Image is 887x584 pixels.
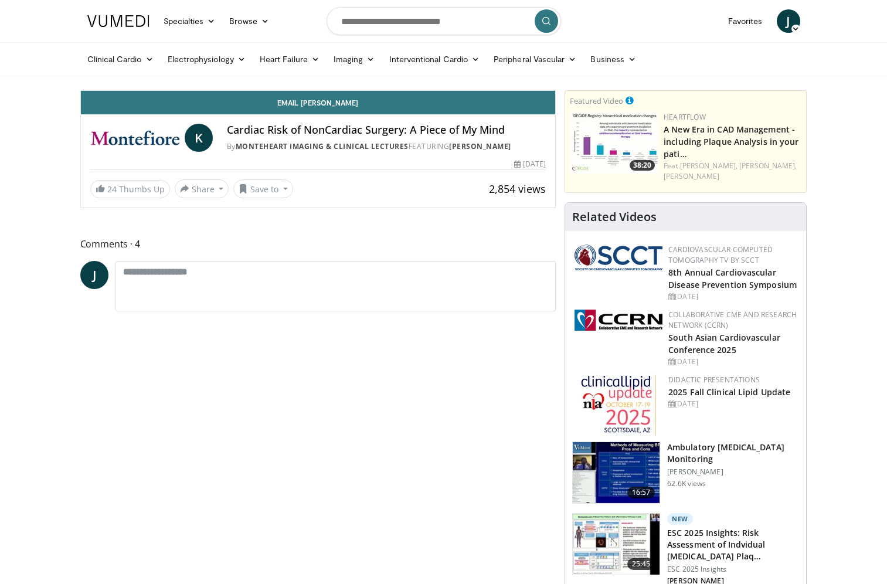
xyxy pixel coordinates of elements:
div: [DATE] [668,399,797,409]
a: Cardiovascular Computed Tomography TV by SCCT [668,245,773,265]
a: Electrophysiology [161,47,253,71]
a: Favorites [721,9,770,33]
p: New [667,513,693,525]
a: Heart Failure [253,47,327,71]
span: 24 [107,184,117,195]
span: 38:20 [630,160,655,171]
a: K [185,124,213,152]
a: A New Era in CAD Management - including Plaque Analysis in your pati… [664,124,798,159]
img: a92b9a22-396b-4790-a2bb-5028b5f4e720.150x105_q85_crop-smart_upscale.jpg [573,442,660,503]
div: Didactic Presentations [668,375,797,385]
div: [DATE] [668,291,797,302]
a: South Asian Cardiovascular Conference 2025 [668,332,780,355]
input: Search topics, interventions [327,7,561,35]
a: MonteHeart Imaging & Clinical Lectures [236,141,409,151]
img: d65bce67-f81a-47c5-b47d-7b8806b59ca8.jpg.150x105_q85_autocrop_double_scale_upscale_version-0.2.jpg [581,375,657,436]
img: MonteHeart Imaging & Clinical Lectures [90,124,180,152]
a: Browse [222,9,276,33]
div: [DATE] [514,159,546,169]
img: 06e11b97-649f-400c-ac45-dc128ad7bcb1.150x105_q85_crop-smart_upscale.jpg [573,514,660,575]
button: Save to [233,179,293,198]
a: Email [PERSON_NAME] [81,91,556,114]
a: 38:20 [570,112,658,174]
p: ESC 2025 Insights [667,565,799,574]
p: [PERSON_NAME] [667,467,799,477]
button: Share [175,179,229,198]
a: Clinical Cardio [80,47,161,71]
p: 62.6K views [667,479,706,488]
a: [PERSON_NAME], [680,161,738,171]
a: [PERSON_NAME] [664,171,719,181]
a: J [777,9,800,33]
a: Interventional Cardio [382,47,487,71]
a: [PERSON_NAME] [449,141,511,151]
span: Comments 4 [80,236,556,252]
a: Collaborative CME and Research Network (CCRN) [668,310,797,330]
h3: Ambulatory [MEDICAL_DATA] Monitoring [667,442,799,465]
a: Specialties [157,9,223,33]
a: Heartflow [664,112,706,122]
a: J [80,261,108,289]
a: Business [583,47,643,71]
img: VuMedi Logo [87,15,149,27]
div: By FEATURING [227,141,546,152]
a: Imaging [327,47,382,71]
a: 24 Thumbs Up [90,180,170,198]
h4: Cardiac Risk of NonCardiac Surgery: A Piece of My Mind [227,124,546,137]
a: [PERSON_NAME], [739,161,797,171]
img: a04ee3ba-8487-4636-b0fb-5e8d268f3737.png.150x105_q85_autocrop_double_scale_upscale_version-0.2.png [575,310,662,331]
a: Peripheral Vascular [487,47,583,71]
span: 16:57 [627,487,655,498]
a: 8th Annual Cardiovascular Disease Prevention Symposium [668,267,797,290]
div: [DATE] [668,356,797,367]
h4: Related Videos [572,210,657,224]
h3: ESC 2025 Insights: Risk Assessment of Indvidual [MEDICAL_DATA] Plaq… [667,527,799,562]
img: 51a70120-4f25-49cc-93a4-67582377e75f.png.150x105_q85_autocrop_double_scale_upscale_version-0.2.png [575,245,662,270]
span: 2,854 views [489,182,546,196]
div: Feat. [664,161,801,182]
a: 16:57 Ambulatory [MEDICAL_DATA] Monitoring [PERSON_NAME] 62.6K views [572,442,799,504]
small: Featured Video [570,96,623,106]
img: 738d0e2d-290f-4d89-8861-908fb8b721dc.150x105_q85_crop-smart_upscale.jpg [570,112,658,174]
a: 2025 Fall Clinical Lipid Update [668,386,790,398]
span: 25:45 [627,558,655,570]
